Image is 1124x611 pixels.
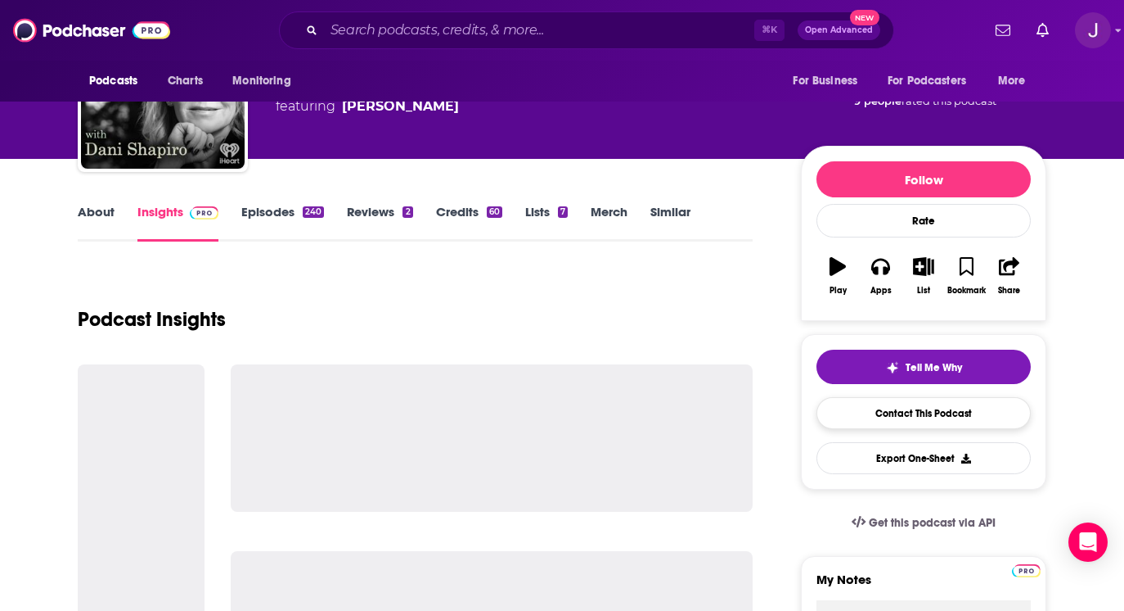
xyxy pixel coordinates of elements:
[816,161,1031,197] button: Follow
[591,204,627,242] a: Merch
[276,97,511,116] span: featuring
[78,307,226,332] h1: Podcast Insights
[1075,12,1111,48] button: Show profile menu
[989,16,1017,44] a: Show notifications dropdown
[998,286,1020,296] div: Share
[157,66,213,97] a: Charts
[13,15,170,46] img: Podchaser - Follow, Share and Rate Podcasts
[947,286,986,296] div: Bookmark
[78,66,159,97] button: open menu
[137,204,218,242] a: InsightsPodchaser Pro
[987,66,1046,97] button: open menu
[89,70,137,93] span: Podcasts
[816,572,1031,600] label: My Notes
[781,66,878,97] button: open menu
[190,206,218,220] img: Podchaser Pro
[798,20,880,40] button: Open AdvancedNew
[754,20,785,41] span: ⌘ K
[816,204,1031,238] div: Rate
[1012,562,1041,577] a: Pro website
[945,247,987,305] button: Bookmark
[906,361,962,374] span: Tell Me Why
[859,247,901,305] button: Apps
[487,206,502,218] div: 60
[525,204,568,242] a: Lists7
[816,442,1031,474] button: Export One-Sheet
[241,204,324,242] a: Episodes240
[1030,16,1055,44] a: Show notifications dropdown
[850,10,879,25] span: New
[877,66,990,97] button: open menu
[347,204,412,242] a: Reviews2
[221,66,312,97] button: open menu
[324,17,754,43] input: Search podcasts, credits, & more...
[870,286,892,296] div: Apps
[988,247,1031,305] button: Share
[917,286,930,296] div: List
[558,206,568,218] div: 7
[436,204,502,242] a: Credits60
[1068,523,1108,562] div: Open Intercom Messenger
[839,503,1009,543] a: Get this podcast via API
[816,350,1031,384] button: tell me why sparkleTell Me Why
[232,70,290,93] span: Monitoring
[1075,12,1111,48] span: Logged in as josephpapapr
[650,204,690,242] a: Similar
[1075,12,1111,48] img: User Profile
[402,206,412,218] div: 2
[902,247,945,305] button: List
[303,206,324,218] div: 240
[168,70,203,93] span: Charts
[888,70,966,93] span: For Podcasters
[1012,564,1041,577] img: Podchaser Pro
[342,97,459,116] a: Dani Shapiro
[998,70,1026,93] span: More
[869,516,996,530] span: Get this podcast via API
[886,361,899,374] img: tell me why sparkle
[816,397,1031,429] a: Contact This Podcast
[816,247,859,305] button: Play
[78,204,115,242] a: About
[793,70,857,93] span: For Business
[830,286,847,296] div: Play
[805,26,873,34] span: Open Advanced
[279,11,894,49] div: Search podcasts, credits, & more...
